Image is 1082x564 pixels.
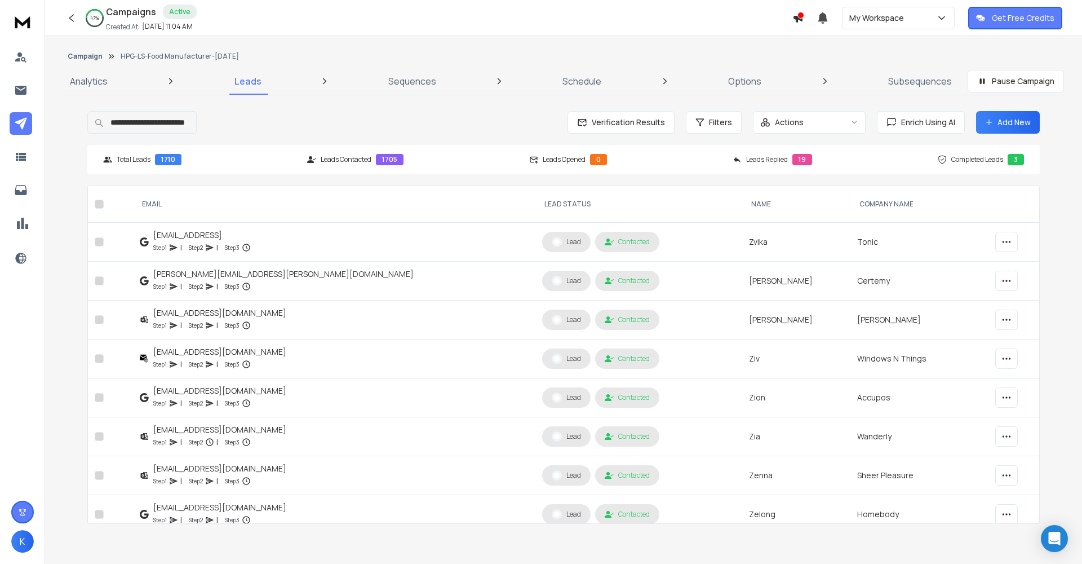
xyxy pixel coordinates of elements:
img: logo [11,11,34,32]
p: Schedule [562,74,601,88]
div: Contacted [605,510,650,519]
div: [EMAIL_ADDRESS][DOMAIN_NAME] [153,307,286,319]
div: Lead [552,470,581,481]
span: Verification Results [587,117,665,128]
h1: Campaigns [106,5,156,19]
p: | [180,437,182,448]
td: Sheer Pleasure [850,456,988,495]
p: Step 1 [153,320,167,331]
div: Lead [552,315,581,325]
p: Step 2 [189,514,203,526]
p: Step 1 [153,514,167,526]
button: Filters [686,111,742,134]
div: [EMAIL_ADDRESS][DOMAIN_NAME] [153,385,286,396]
button: Verification Results [567,111,675,134]
p: Step 3 [225,242,240,253]
div: [EMAIL_ADDRESS] [153,230,251,241]
div: Contacted [605,276,650,285]
p: | [180,514,182,526]
button: Pause Campaign [968,70,1064,92]
p: Step 3 [225,281,240,292]
div: Contacted [605,432,650,441]
td: Accupos [850,378,988,417]
div: Open Intercom Messenger [1041,525,1068,552]
p: | [216,281,218,292]
div: Contacted [605,471,650,480]
td: Wanderly [850,417,988,456]
td: [PERSON_NAME] [850,301,988,340]
p: Created At: [106,23,140,32]
p: Step 3 [225,320,240,331]
p: | [180,281,182,292]
p: | [216,514,218,526]
td: Certemy [850,262,988,301]
p: | [180,359,182,370]
div: [EMAIL_ADDRESS][DOMAIN_NAME] [153,346,286,358]
th: Company Name [850,186,988,223]
p: Completed Leads [951,155,1003,164]
p: Step 3 [225,437,240,448]
button: Campaign [68,52,103,61]
div: [EMAIL_ADDRESS][DOMAIN_NAME] [153,463,286,474]
div: 19 [792,154,812,165]
p: Sequences [388,74,436,88]
p: | [180,242,182,253]
p: Leads Opened [543,155,586,164]
button: Add New [976,111,1040,134]
p: Step 2 [189,359,203,370]
p: | [216,437,218,448]
div: 1705 [376,154,403,165]
div: 1710 [155,154,181,165]
p: | [216,242,218,253]
p: Step 2 [189,320,203,331]
div: [EMAIL_ADDRESS][DOMAIN_NAME] [153,424,286,435]
p: | [216,475,218,487]
p: Step 1 [153,359,167,370]
th: EMAIL [133,186,535,223]
p: | [216,320,218,331]
p: | [180,475,182,487]
div: 3 [1008,154,1024,165]
button: K [11,530,34,553]
p: Leads Contacted [321,155,371,164]
p: Subsequences [888,74,952,88]
p: HPG-LS-Food Manufacturer-[DATE] [121,52,239,61]
div: Active [163,5,197,19]
td: Zion [742,378,850,417]
div: Lead [552,431,581,442]
td: Zenna [742,456,850,495]
a: Leads [228,68,268,95]
p: | [216,359,218,370]
p: | [180,320,182,331]
p: Step 1 [153,475,167,487]
p: Step 1 [153,398,167,409]
a: Analytics [63,68,114,95]
p: Step 3 [225,398,240,409]
p: [DATE] 11:04 AM [142,22,193,31]
div: Lead [552,276,581,286]
td: [PERSON_NAME] [742,262,850,301]
span: Enrich Using AI [897,117,955,128]
p: | [216,398,218,409]
div: [PERSON_NAME][EMAIL_ADDRESS][PERSON_NAME][DOMAIN_NAME] [153,268,414,280]
p: Step 2 [189,281,203,292]
td: Ziv [742,340,850,378]
p: Step 1 [153,281,167,292]
div: 0 [590,154,607,165]
a: Sequences [382,68,443,95]
p: Analytics [70,74,108,88]
a: Schedule [556,68,608,95]
td: Zelong [742,495,850,534]
div: Lead [552,393,581,403]
p: Step 2 [189,437,203,448]
div: Contacted [605,354,650,363]
p: Step 2 [189,242,203,253]
td: Windows N Things [850,340,988,378]
div: Lead [552,509,581,519]
div: Lead [552,354,581,364]
p: | [180,398,182,409]
th: LEAD STATUS [535,186,742,223]
th: NAME [742,186,850,223]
